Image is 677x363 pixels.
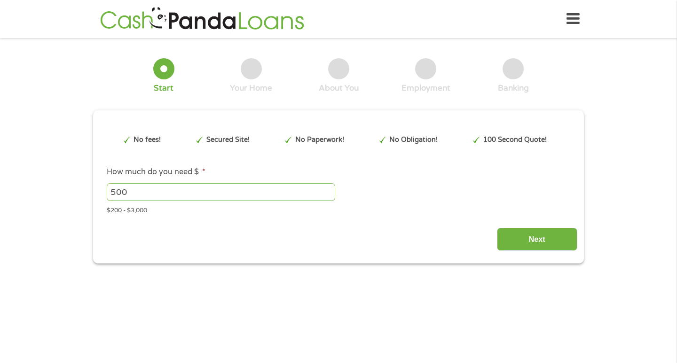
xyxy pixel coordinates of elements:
input: Next [497,228,577,251]
p: Secured Site! [206,135,250,145]
div: About You [319,83,359,93]
div: $200 - $3,000 [107,203,570,216]
label: How much do you need $ [107,167,205,177]
img: GetLoanNow Logo [97,6,307,32]
p: No Paperwork! [295,135,344,145]
p: No fees! [134,135,161,145]
div: Banking [498,83,529,93]
p: 100 Second Quote! [483,135,547,145]
div: Start [154,83,173,93]
p: No Obligation! [389,135,438,145]
div: Your Home [230,83,272,93]
div: Employment [401,83,450,93]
